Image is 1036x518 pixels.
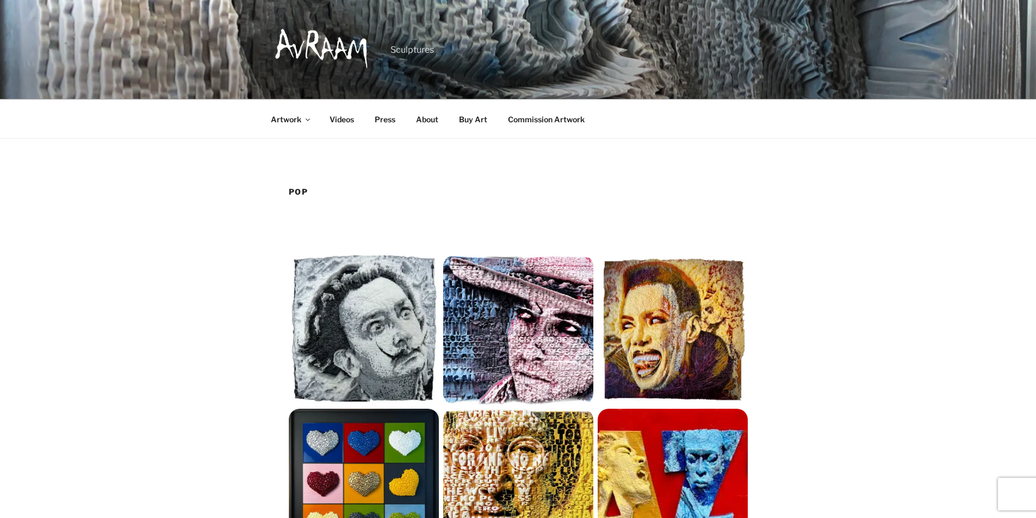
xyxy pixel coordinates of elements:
[365,106,405,133] a: Press
[262,106,775,133] nav: Top Menu
[407,106,448,133] a: About
[390,43,434,57] p: Sculptures
[262,106,319,133] a: Artwork
[450,106,497,133] a: Buy Art
[289,186,748,197] h1: Pop
[320,106,364,133] a: Videos
[499,106,594,133] a: Commission Artwork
